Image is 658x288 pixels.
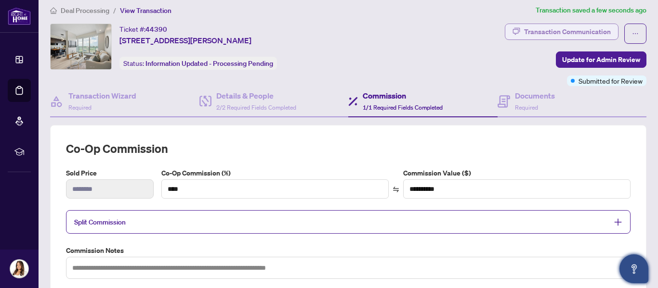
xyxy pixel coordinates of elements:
button: Update for Admin Review [556,51,646,68]
button: Transaction Communication [505,24,619,40]
h2: Co-op Commission [66,141,631,156]
span: Submitted for Review [579,75,643,86]
h4: Transaction Wizard [68,90,136,101]
div: Transaction Communication [524,24,611,39]
span: Required [515,104,538,111]
img: logo [8,7,31,25]
label: Co-Op Commission (%) [161,168,389,178]
label: Sold Price [66,168,154,178]
button: Open asap [619,254,648,283]
img: IMG-C12239851_1.jpg [51,24,111,69]
span: 2/2 Required Fields Completed [216,104,296,111]
label: Commission Value ($) [403,168,631,178]
span: home [50,7,57,14]
span: Deal Processing [61,6,109,15]
h4: Commission [363,90,443,101]
div: Ticket #: [119,24,167,35]
h4: Documents [515,90,555,101]
span: ellipsis [632,30,639,37]
span: Update for Admin Review [562,52,640,67]
li: / [113,5,116,16]
span: Split Commission [74,218,126,226]
h4: Details & People [216,90,296,101]
label: Commission Notes [66,245,631,256]
span: Information Updated - Processing Pending [145,59,273,68]
span: plus [614,218,622,226]
span: 44390 [145,25,167,34]
img: Profile Icon [10,260,28,278]
span: Required [68,104,92,111]
span: View Transaction [120,6,171,15]
div: Status: [119,57,277,70]
div: Split Commission [66,210,631,234]
span: [STREET_ADDRESS][PERSON_NAME] [119,35,251,46]
span: swap [393,186,399,193]
span: 1/1 Required Fields Completed [363,104,443,111]
article: Transaction saved a few seconds ago [536,5,646,16]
